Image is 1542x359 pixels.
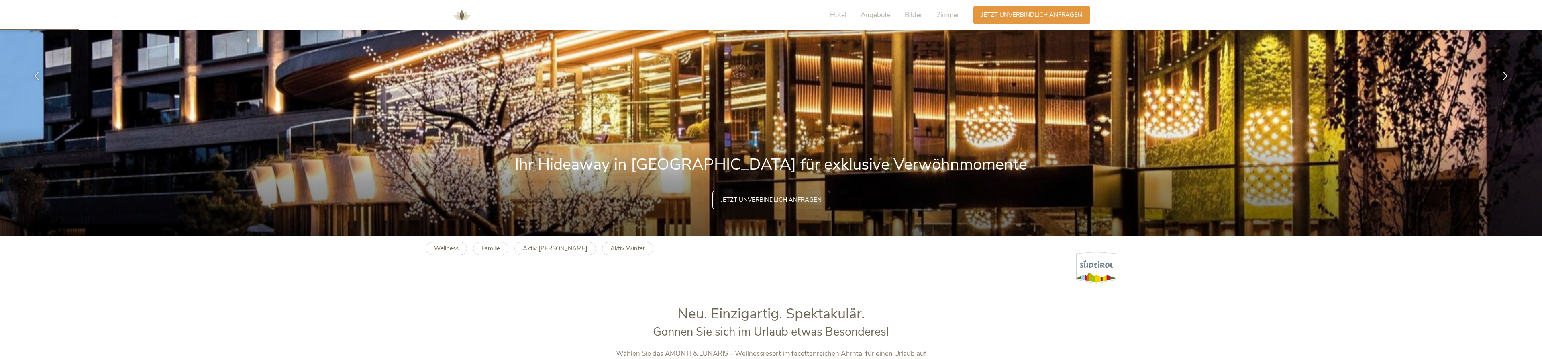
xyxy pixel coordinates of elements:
[450,3,474,27] img: AMONTI & LUNARIS Wellnessresort
[936,10,959,20] span: Zimmer
[523,244,587,252] b: Aktiv [PERSON_NAME]
[905,10,922,20] span: Bilder
[514,242,596,255] a: Aktiv [PERSON_NAME]
[677,304,865,324] span: Neu. Einzigartig. Spektakulär.
[426,242,467,255] a: Wellness
[610,244,645,252] b: Aktiv Winter
[481,244,500,252] b: Familie
[861,10,891,20] span: Angebote
[830,10,846,20] span: Hotel
[981,11,1082,19] span: Jetzt unverbindlich anfragen
[1076,252,1116,284] img: Südtirol
[721,196,822,204] span: Jetzt unverbindlich anfragen
[473,242,508,255] a: Familie
[434,244,459,252] b: Wellness
[602,242,653,255] a: Aktiv Winter
[653,324,889,340] span: Gönnen Sie sich im Urlaub etwas Besonderes!
[450,12,474,18] a: AMONTI & LUNARIS Wellnessresort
